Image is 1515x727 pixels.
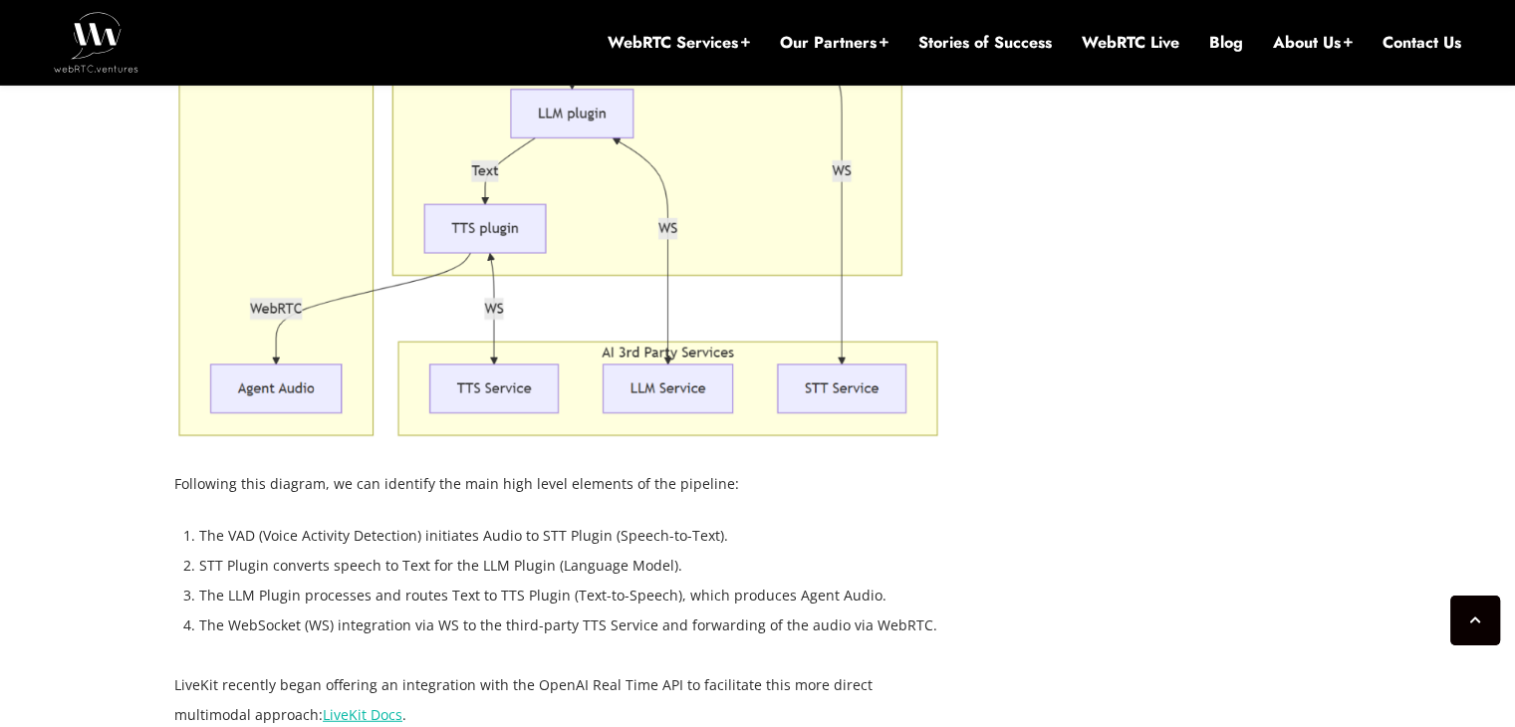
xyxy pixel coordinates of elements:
[1383,32,1461,54] a: Contact Us
[174,469,941,499] p: Following this diagram, we can identify the main high level elements of the pipeline:
[199,551,941,581] li: STT Plugin converts speech to Text for the LLM Plugin (Language Model).
[199,581,941,610] li: The LLM Plugin processes and routes Text to TTS Plugin (Text-to-Speech), which produces Agent Audio.
[780,32,888,54] a: Our Partners
[54,12,138,72] img: WebRTC.ventures
[199,521,941,551] li: The VAD (Voice Activity Detection) initiates Audio to STT Plugin (Speech-to-Text).
[608,32,750,54] a: WebRTC Services
[199,610,941,640] li: The WebSocket (WS) integration via WS to the third-party TTS Service and forwarding of the audio ...
[323,705,402,724] a: LiveKit Docs
[918,32,1052,54] a: Stories of Success
[1209,32,1243,54] a: Blog
[1273,32,1353,54] a: About Us
[1082,32,1179,54] a: WebRTC Live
